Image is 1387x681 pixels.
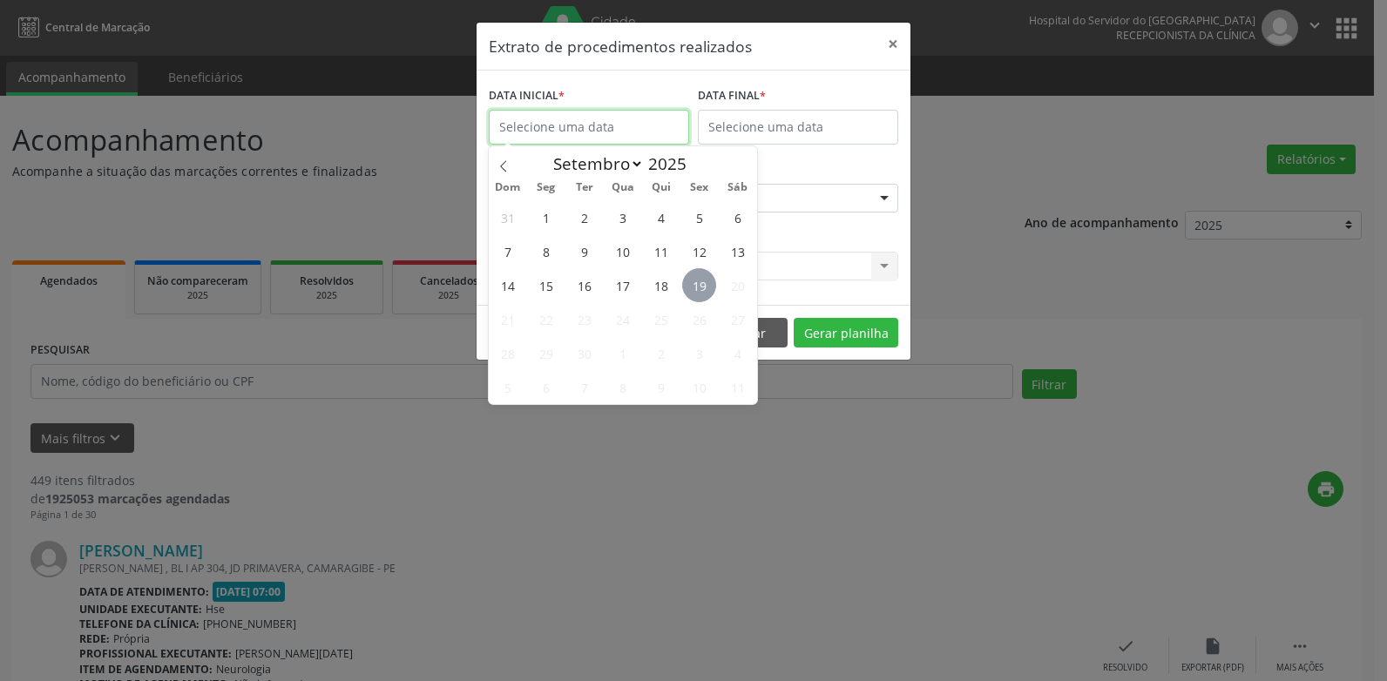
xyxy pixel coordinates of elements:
span: Setembro 2, 2025 [567,200,601,234]
span: Outubro 2, 2025 [644,336,678,370]
span: Setembro 8, 2025 [529,234,563,268]
span: Outubro 6, 2025 [529,370,563,404]
span: Outubro 4, 2025 [721,336,754,370]
input: Selecione uma data [698,110,898,145]
button: Gerar planilha [794,318,898,347]
input: Selecione uma data [489,110,689,145]
span: Outubro 10, 2025 [682,370,716,404]
span: Qui [642,182,680,193]
span: Setembro 17, 2025 [606,268,639,302]
span: Setembro 14, 2025 [491,268,524,302]
span: Agosto 31, 2025 [491,200,524,234]
select: Month [545,152,644,176]
span: Setembro 1, 2025 [529,200,563,234]
span: Setembro 15, 2025 [529,268,563,302]
span: Setembro 9, 2025 [567,234,601,268]
span: Outubro 5, 2025 [491,370,524,404]
span: Setembro 5, 2025 [682,200,716,234]
span: Setembro 27, 2025 [721,302,754,336]
span: Setembro 6, 2025 [721,200,754,234]
span: Outubro 7, 2025 [567,370,601,404]
span: Setembro 23, 2025 [567,302,601,336]
label: DATA FINAL [698,83,766,110]
span: Outubro 9, 2025 [644,370,678,404]
span: Setembro 20, 2025 [721,268,754,302]
span: Setembro 7, 2025 [491,234,524,268]
span: Setembro 13, 2025 [721,234,754,268]
span: Dom [489,182,527,193]
input: Year [644,152,701,175]
span: Sex [680,182,719,193]
span: Setembro 16, 2025 [567,268,601,302]
span: Setembro 30, 2025 [567,336,601,370]
span: Qua [604,182,642,193]
h5: Extrato de procedimentos realizados [489,35,752,57]
span: Seg [527,182,565,193]
span: Ter [565,182,604,193]
span: Setembro 19, 2025 [682,268,716,302]
span: Setembro 29, 2025 [529,336,563,370]
span: Setembro 10, 2025 [606,234,639,268]
span: Setembro 18, 2025 [644,268,678,302]
span: Outubro 8, 2025 [606,370,639,404]
button: Close [876,23,910,65]
span: Setembro 21, 2025 [491,302,524,336]
span: Setembro 22, 2025 [529,302,563,336]
span: Outubro 3, 2025 [682,336,716,370]
span: Outubro 11, 2025 [721,370,754,404]
span: Setembro 25, 2025 [644,302,678,336]
span: Setembro 12, 2025 [682,234,716,268]
span: Setembro 26, 2025 [682,302,716,336]
span: Setembro 11, 2025 [644,234,678,268]
label: DATA INICIAL [489,83,565,110]
span: Setembro 4, 2025 [644,200,678,234]
span: Sáb [719,182,757,193]
span: Setembro 24, 2025 [606,302,639,336]
span: Outubro 1, 2025 [606,336,639,370]
span: Setembro 28, 2025 [491,336,524,370]
span: Setembro 3, 2025 [606,200,639,234]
